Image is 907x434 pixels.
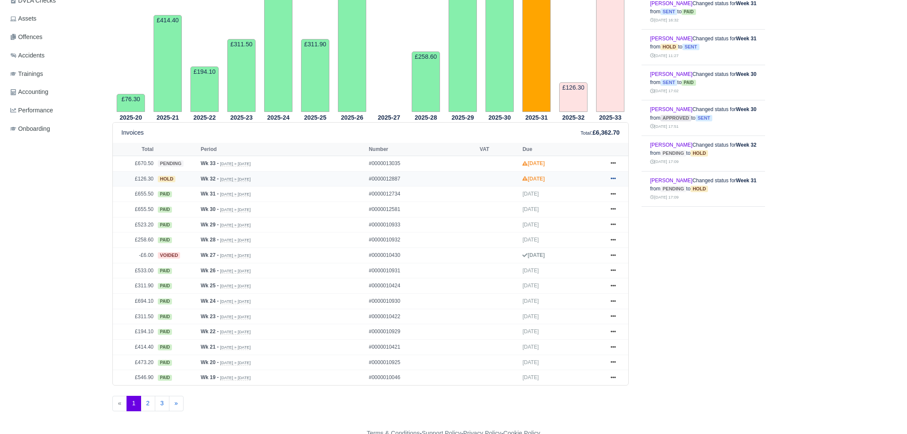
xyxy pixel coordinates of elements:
span: [DATE] [522,206,539,212]
td: #0000012734 [367,187,478,202]
a: Trainings [7,66,102,82]
span: Performance [10,105,53,115]
a: Onboarding [7,121,102,137]
strong: Wk 22 - [201,329,219,335]
h6: Invoices [121,129,144,136]
span: Trainings [10,69,43,79]
td: £311.90 [301,39,329,112]
th: 2025-21 [149,112,186,123]
span: pending [660,186,686,192]
span: Assets [10,14,36,24]
th: 2025-20 [112,112,149,123]
small: [DATE] 17:51 [650,124,678,129]
strong: [DATE] [522,252,545,258]
small: [DATE] 17:09 [650,195,678,199]
span: paid [158,344,172,350]
span: [DATE] [522,268,539,274]
td: £311.50 [113,309,156,324]
th: Number [367,143,478,156]
small: [DATE] » [DATE] [220,223,250,228]
th: 2025-31 [518,112,555,123]
span: 1 [127,396,141,411]
a: [PERSON_NAME] [650,71,693,77]
a: [PERSON_NAME] [650,0,693,6]
span: paid [158,329,172,335]
strong: Wk 26 - [201,268,219,274]
td: £655.50 [113,202,156,217]
td: £311.90 [113,278,156,294]
strong: Wk 21 - [201,344,219,350]
td: £694.10 [113,294,156,309]
span: approved [660,115,691,121]
span: paid [158,314,172,320]
th: 2025-29 [444,112,481,123]
span: hold [660,44,678,50]
small: [DATE] » [DATE] [220,314,250,319]
span: sent [696,115,712,121]
span: paid [158,283,172,289]
span: Onboarding [10,124,50,134]
small: [DATE] » [DATE] [220,329,250,335]
span: [DATE] [522,237,539,243]
small: [DATE] » [DATE] [220,177,250,182]
td: £414.40 [154,15,182,112]
th: VAT [478,143,521,156]
span: pending [660,150,686,157]
th: 2025-22 [186,112,223,123]
small: [DATE] » [DATE] [220,268,250,274]
strong: Wk 25 - [201,283,219,289]
span: paid [158,298,172,304]
td: #0000010930 [367,294,478,309]
a: [PERSON_NAME] [650,36,693,42]
span: voided [158,252,180,259]
div: : [581,128,620,138]
th: 2025-30 [481,112,518,123]
td: #0000010929 [367,324,478,340]
strong: Week 30 [736,71,756,77]
td: Changed status for from to [642,136,765,171]
span: Offences [10,32,42,42]
td: #0000010933 [367,217,478,232]
td: #0000010424 [367,278,478,294]
strong: Wk 28 - [201,237,219,243]
span: paid [158,360,172,366]
strong: Wk 30 - [201,206,219,212]
td: £194.10 [190,66,219,112]
strong: Wk 27 - [201,252,219,258]
th: Total [113,143,156,156]
span: paid [158,222,172,228]
td: #0000012581 [367,202,478,217]
td: £76.30 [117,94,145,112]
span: [DATE] [522,359,539,365]
small: [DATE] » [DATE] [220,283,250,289]
strong: Week 32 [736,142,756,148]
a: 3 [155,396,169,411]
span: sent [660,79,677,86]
strong: Week 31 [736,36,756,42]
a: » [169,396,184,411]
span: [DATE] [522,283,539,289]
th: Period [199,143,367,156]
span: paid [158,375,172,381]
td: #0000010046 [367,370,478,385]
td: #0000010422 [367,309,478,324]
td: £414.40 [113,340,156,355]
span: hold [690,186,708,192]
strong: Wk 23 - [201,313,219,319]
td: #0000010925 [367,355,478,370]
td: Changed status for from to [642,171,765,207]
td: £126.30 [113,171,156,187]
span: pending [158,160,184,167]
th: 2025-33 [592,112,629,123]
th: 2025-28 [407,112,444,123]
td: #0000010932 [367,232,478,248]
th: 2025-26 [334,112,371,123]
td: #0000010931 [367,263,478,278]
td: £546.90 [113,370,156,385]
span: [DATE] [522,191,539,197]
span: paid [158,237,172,243]
td: £258.60 [113,232,156,248]
iframe: Chat Widget [864,393,907,434]
small: [DATE] » [DATE] [220,253,250,258]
